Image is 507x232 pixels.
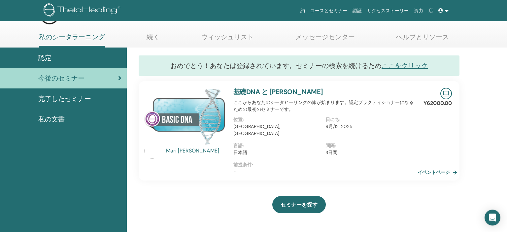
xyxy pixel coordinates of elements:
[325,142,414,149] p: 間隔 :
[485,210,500,225] div: Open Intercom Messenger
[281,201,318,208] span: セミナーを探す
[233,123,321,137] p: [GEOGRAPHIC_DATA], [GEOGRAPHIC_DATA]
[418,167,460,177] a: イベントページ
[139,55,459,76] div: おめでとう！あなたは登録されています。セミナーの検索を続けるため
[411,5,426,17] a: 資力
[325,123,414,130] p: 9月/12, 2025
[426,5,436,17] a: 店
[147,33,160,46] a: 続く
[201,33,254,46] a: ウィッシュリスト
[440,88,452,99] img: Live Online Seminar
[233,168,418,175] p: -
[38,53,51,63] span: 認定
[233,142,321,149] p: 言語 :
[38,114,65,124] span: 私の文書
[325,116,414,123] p: 日にち :
[39,33,105,48] a: 私のシータラーニング
[325,149,414,156] p: 3日間
[38,94,91,104] span: 完了したセミナー
[396,33,449,46] a: ヘルプとリソース
[308,5,350,17] a: コースとセミナー
[350,5,364,17] a: 認証
[364,5,411,17] a: サクセスストーリー
[233,161,418,168] p: 前提条件 :
[298,5,308,17] a: 約
[382,61,428,70] a: ここをクリック
[295,33,355,46] a: メッセージセンター
[233,99,418,113] p: ここからあなたのシータヒーリングの旅が始まります。認定プラクティショナーになるための最初のセミナーです。
[233,116,321,123] p: 位置 :
[44,3,122,18] img: logo.png
[38,73,84,83] span: 今後のセミナー
[144,88,225,145] img: 基礎DNA
[233,149,321,156] p: 日本語
[272,196,326,213] a: セミナーを探す
[423,99,452,107] p: ¥62000.00
[166,147,227,155] a: Mari [PERSON_NAME]
[233,87,323,96] a: 基礎DNA と [PERSON_NAME]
